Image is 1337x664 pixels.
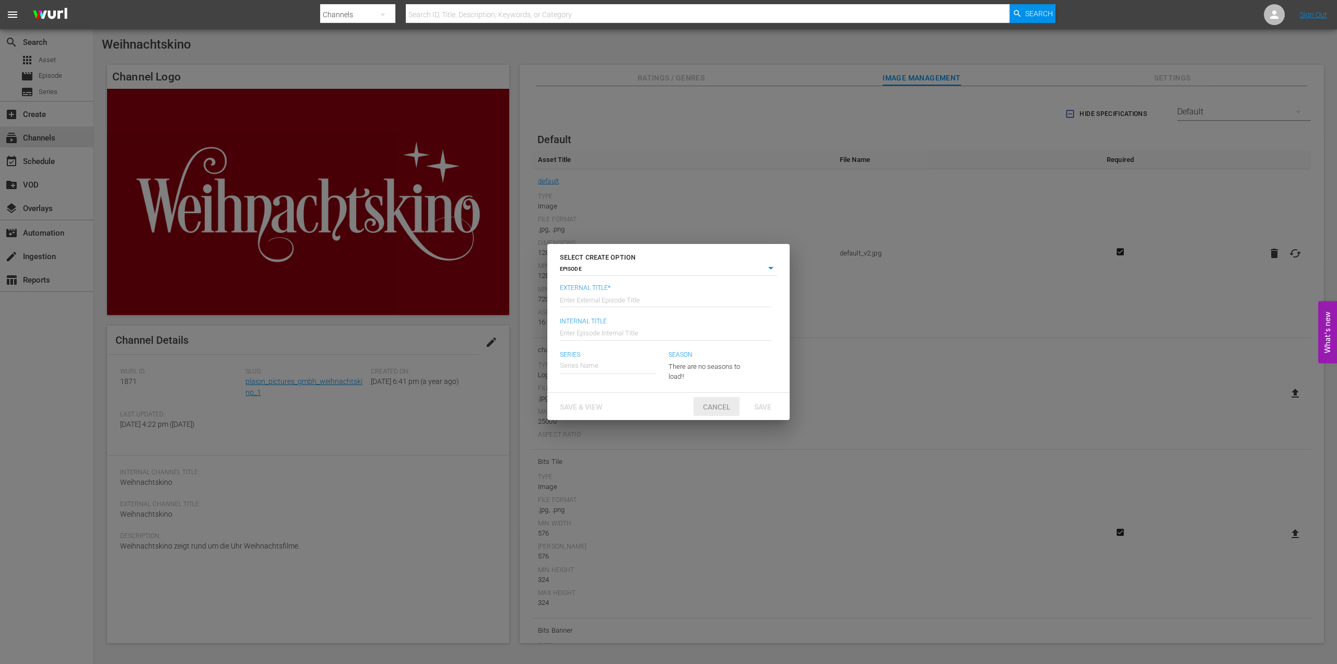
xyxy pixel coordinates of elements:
[560,263,777,276] div: EPISODE
[6,8,19,21] span: menu
[694,397,740,416] button: Cancel
[560,318,772,326] span: Internal Title
[740,397,785,416] button: Save
[1025,4,1053,23] span: Search
[695,403,739,411] span: Cancel
[668,351,750,359] span: Season
[560,252,777,263] h6: SELECT CREATE OPTION
[552,397,611,416] button: Save & View
[560,284,772,293] span: External Title*
[25,3,75,27] img: ans4CAIJ8jUAAAAAAAAAAAAAAAAAAAAAAAAgQb4GAAAAAAAAAAAAAAAAAAAAAAAAJMjXAAAAAAAAAAAAAAAAAAAAAAAAgAT5G...
[668,353,750,382] div: There are no seasons to load!!
[1300,10,1327,19] a: Sign Out
[746,403,780,411] span: Save
[552,403,611,411] span: Save & View
[560,351,656,359] span: Series
[1318,301,1337,363] button: Open Feedback Widget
